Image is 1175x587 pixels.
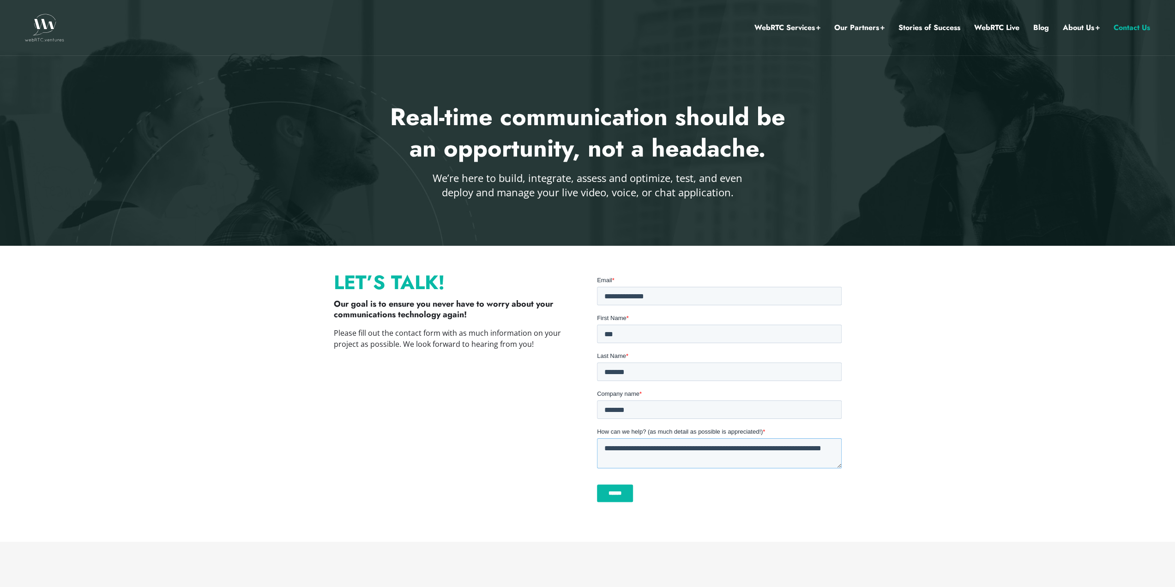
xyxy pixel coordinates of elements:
a: WebRTC Services [754,22,820,34]
a: WebRTC Live [974,22,1019,34]
p: We’re here to build, integrate, assess and optimize, test, and even deploy and manage your live v... [431,171,744,200]
a: Contact Us [1114,22,1150,34]
a: Stories of Success [898,22,960,34]
p: Our goal is to ensure you never have to worry about your communications technology again! [334,299,578,321]
p: Please fill out the contact form with as much information on your project as possible. We look fo... [334,327,578,350]
a: About Us [1063,22,1100,34]
img: WebRTC.ventures [25,14,64,42]
a: Our Partners [834,22,885,34]
iframe: The Complexity of WebRTC [334,359,578,496]
h2: Real-time communication should be an opportunity, not a headache. [379,102,796,164]
a: Blog [1033,22,1049,34]
p: Let’s Talk! [334,276,578,290]
iframe: Form 1 [597,276,842,510]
